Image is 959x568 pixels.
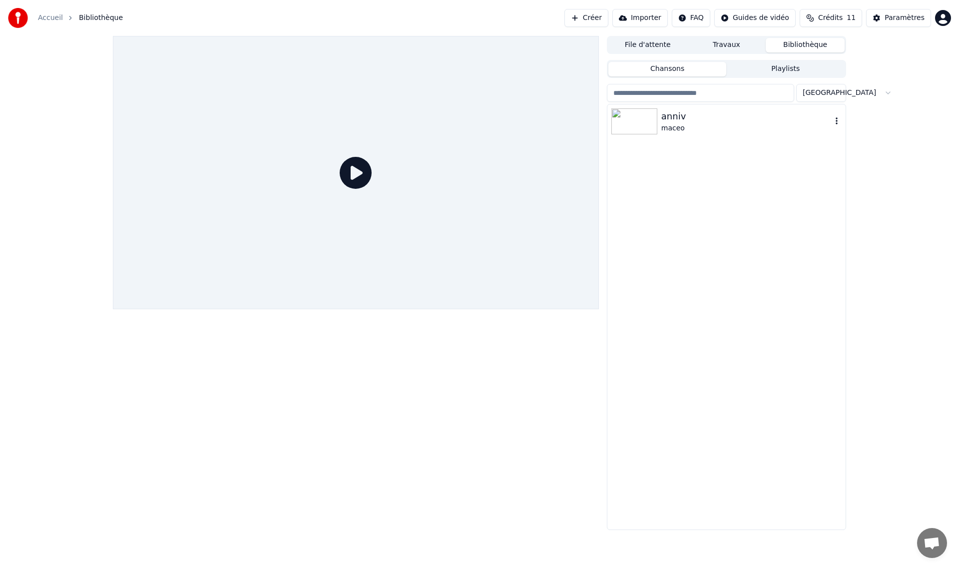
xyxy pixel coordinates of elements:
button: Travaux [687,38,766,52]
span: Crédits [818,13,843,23]
button: Guides de vidéo [714,9,796,27]
button: Bibliothèque [766,38,845,52]
img: youka [8,8,28,28]
span: 11 [847,13,856,23]
button: Chansons [608,62,727,76]
span: [GEOGRAPHIC_DATA] [803,88,876,98]
nav: breadcrumb [38,13,123,23]
button: FAQ [672,9,710,27]
div: Paramètres [885,13,925,23]
div: maceo [661,123,832,133]
div: Ouvrir le chat [917,528,947,558]
button: Paramètres [866,9,931,27]
button: Playlists [726,62,845,76]
button: File d'attente [608,38,687,52]
button: Créer [564,9,608,27]
div: anniv [661,109,832,123]
a: Accueil [38,13,63,23]
button: Crédits11 [800,9,862,27]
span: Bibliothèque [79,13,123,23]
button: Importer [612,9,668,27]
